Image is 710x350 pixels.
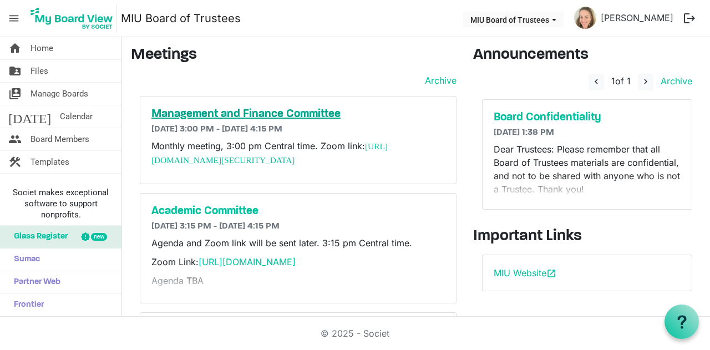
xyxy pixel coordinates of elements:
span: Manage Boards [31,83,88,105]
span: Files [31,60,48,82]
a: My Board View Logo [27,4,121,32]
span: 1 [611,75,615,87]
p: Dear Trustees: Please remember that all Board of Trustees materials are confidential, and not to ... [494,143,681,196]
a: Board Confidentiality [494,111,681,124]
span: Glass Register [8,226,68,248]
span: Agenda TBA [151,275,204,286]
h6: [DATE] 3:00 PM - [DATE] 4:15 PM [151,124,445,135]
a: Academic Committee [151,205,445,218]
span: home [8,37,22,59]
span: Societ makes exceptional software to support nonprofits. [5,187,116,220]
span: Calendar [60,105,93,128]
h3: Announcements [473,46,701,65]
span: [DATE] 1:38 PM [494,128,554,137]
span: Zoom Link: [151,256,296,267]
div: new [91,233,107,241]
a: © 2025 - Societ [321,328,389,339]
span: folder_shared [8,60,22,82]
button: logout [678,7,701,30]
span: switch_account [8,83,22,105]
span: construction [8,151,22,173]
p: Agenda and Zoom link will be sent later. 3:15 pm Central time. [151,236,445,250]
span: navigate_next [641,77,651,87]
a: [PERSON_NAME] [596,7,678,29]
span: [DATE] [8,105,51,128]
a: Management and Finance Committee [151,108,445,121]
button: MIU Board of Trustees dropdownbutton [463,12,564,27]
span: people [8,128,22,150]
img: Y2IHeg6M6K6AWdlx1KetVK_Ay7hFgCZsUKfXsDQV6bwfEtvY7JvX8fnCoT1G0lSJJDTXBVDk-GCWhybeRJuv8Q_thumb.png [574,7,596,29]
a: MIU Board of Trustees [121,7,241,29]
span: Partner Web [8,271,60,293]
button: navigate_next [638,74,653,90]
span: menu [3,8,24,29]
span: Home [31,37,53,59]
a: [URL][DOMAIN_NAME] [199,256,296,267]
a: Archive [420,74,457,87]
button: navigate_before [589,74,604,90]
h3: Meetings [131,46,457,65]
span: open_in_new [546,268,556,278]
a: [URL][DOMAIN_NAME][SECURITY_DATA] [151,141,388,165]
span: Sumac [8,248,40,271]
img: My Board View Logo [27,4,116,32]
p: Monthly meeting, 3:00 pm Central time. Zoom link: [151,139,445,167]
a: Archive [656,75,692,87]
span: Board Members [31,128,89,150]
span: Templates [31,151,69,173]
h3: Important Links [473,227,701,246]
span: Frontier [8,294,44,316]
span: navigate_before [591,77,601,87]
a: MIU Websiteopen_in_new [494,267,556,278]
h6: [DATE] 3:15 PM - [DATE] 4:15 PM [151,221,445,232]
span: of 1 [611,75,631,87]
